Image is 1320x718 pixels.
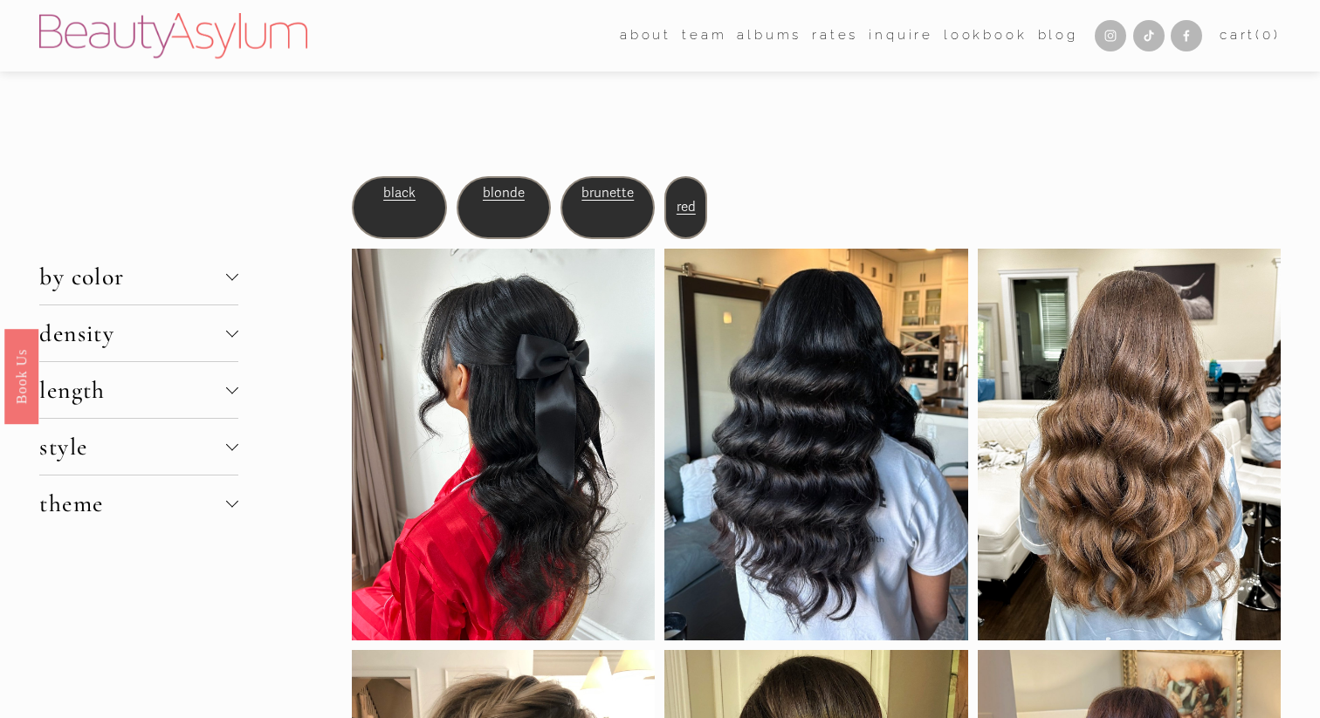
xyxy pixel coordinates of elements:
a: Lookbook [944,23,1027,49]
a: black [383,185,416,201]
a: blonde [483,185,525,201]
span: ( ) [1255,27,1280,43]
button: length [39,362,238,418]
a: 0 items in cart [1220,24,1281,47]
span: length [39,375,226,405]
span: by color [39,262,226,291]
a: red [677,199,696,215]
a: albums [737,23,801,49]
span: team [682,24,726,47]
button: by color [39,249,238,304]
a: folder dropdown [682,23,726,49]
a: TikTok [1133,20,1165,51]
button: style [39,419,238,475]
span: theme [39,489,226,518]
a: Blog [1038,23,1078,49]
a: folder dropdown [620,23,671,49]
img: Beauty Asylum | Bridal Hair &amp; Makeup Charlotte &amp; Atlanta [39,13,307,58]
a: Instagram [1095,20,1126,51]
a: Inquire [869,23,933,49]
a: brunette [581,185,634,201]
a: Facebook [1171,20,1202,51]
a: Rates [812,23,858,49]
span: style [39,432,226,462]
button: density [39,305,238,361]
button: theme [39,475,238,531]
span: 0 [1262,27,1274,43]
a: Book Us [4,328,38,423]
span: about [620,24,671,47]
span: density [39,318,226,348]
